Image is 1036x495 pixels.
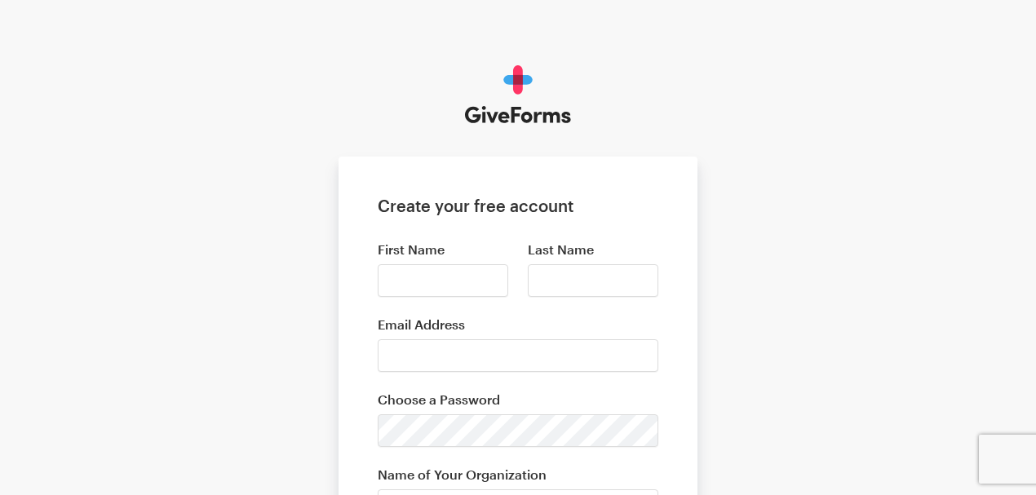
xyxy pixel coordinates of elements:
img: GiveForms [465,65,572,124]
h1: Create your free account [378,196,658,215]
label: Email Address [378,316,658,333]
label: First Name [378,241,508,258]
label: Name of Your Organization [378,466,658,483]
label: Last Name [528,241,658,258]
label: Choose a Password [378,391,658,408]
